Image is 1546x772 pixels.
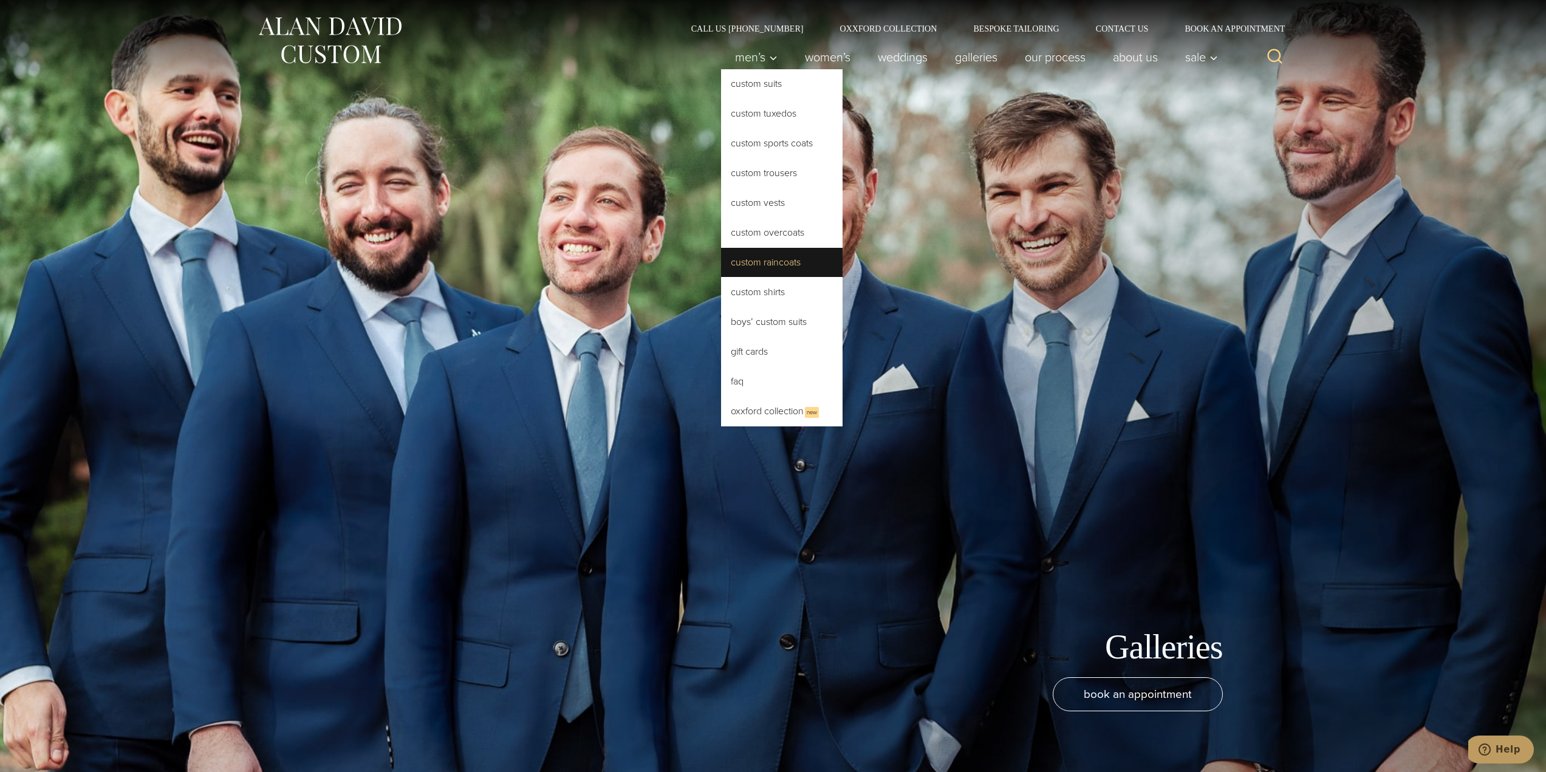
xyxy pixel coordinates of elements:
[1078,24,1167,33] a: Contact Us
[721,278,843,307] a: Custom Shirts
[721,188,843,217] a: Custom Vests
[721,218,843,247] a: Custom Overcoats
[721,367,843,396] a: FAQ
[257,13,403,67] img: Alan David Custom
[1171,45,1224,69] button: Sale sub menu toggle
[1053,677,1223,711] a: book an appointment
[721,397,843,426] a: Oxxford CollectionNew
[721,159,843,188] a: Custom Trousers
[955,24,1077,33] a: Bespoke Tailoring
[864,45,941,69] a: weddings
[673,24,1290,33] nav: Secondary Navigation
[721,99,843,128] a: Custom Tuxedos
[721,337,843,366] a: Gift Cards
[821,24,955,33] a: Oxxford Collection
[721,45,1224,69] nav: Primary Navigation
[1260,43,1290,72] button: View Search Form
[1099,45,1171,69] a: About Us
[721,307,843,336] a: Boys’ Custom Suits
[1011,45,1099,69] a: Our Process
[721,129,843,158] a: Custom Sports Coats
[721,45,791,69] button: Men’s sub menu toggle
[721,69,843,98] a: Custom Suits
[1166,24,1289,33] a: Book an Appointment
[941,45,1011,69] a: Galleries
[791,45,864,69] a: Women’s
[721,248,843,277] a: Custom Raincoats
[673,24,822,33] a: Call Us [PHONE_NUMBER]
[1084,685,1192,703] span: book an appointment
[805,407,819,418] span: New
[1105,627,1223,668] h1: Galleries
[1468,736,1534,766] iframe: Opens a widget where you can chat to one of our agents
